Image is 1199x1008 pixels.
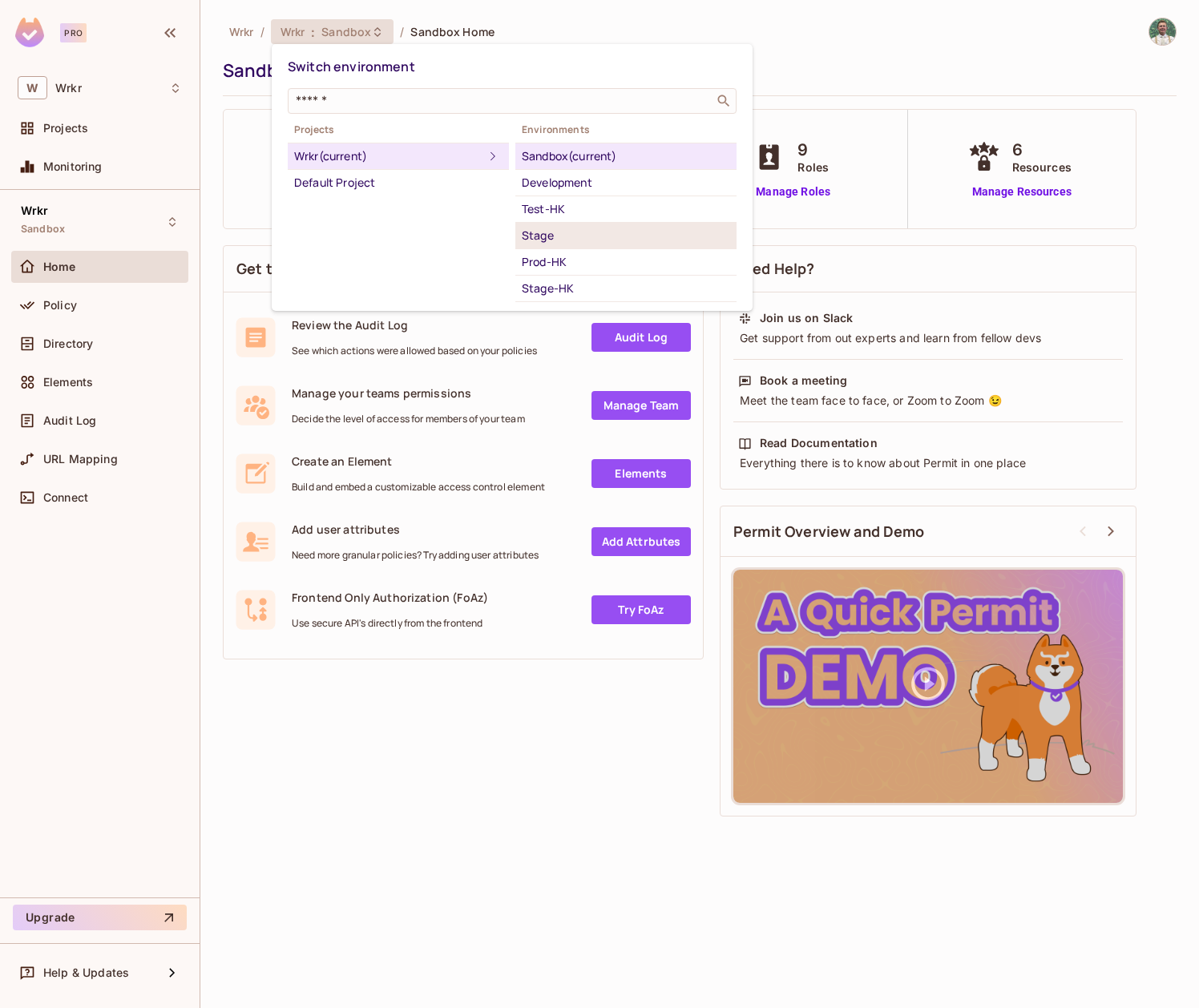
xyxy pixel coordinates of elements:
[294,147,483,166] div: Wrkr (current)
[522,226,730,245] div: Stage
[522,252,730,272] div: Prod-HK
[522,147,730,166] div: Sandbox (current)
[515,123,737,136] span: Environments
[288,123,509,136] span: Projects
[522,200,730,219] div: Test-HK
[522,173,730,192] div: Development
[288,58,415,75] span: Switch environment
[294,173,503,192] div: Default Project
[522,279,730,298] div: Stage-HK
